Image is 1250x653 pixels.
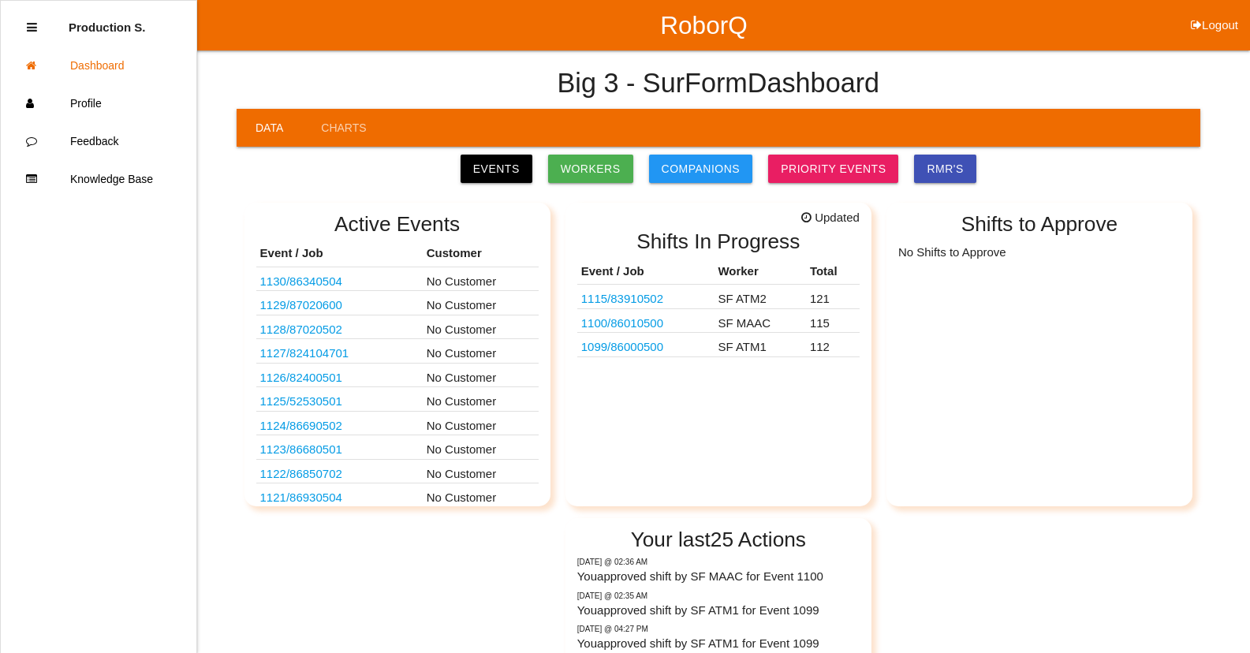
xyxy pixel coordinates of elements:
[260,323,342,336] a: 1128/87020502
[423,291,539,315] td: No Customer
[914,155,976,183] a: RMR's
[423,387,539,412] td: No Customer
[806,333,860,357] td: 112
[237,109,302,147] a: Data
[768,155,898,183] a: Priority Events
[577,556,860,568] p: Today @ 02:36 AM
[577,568,860,586] p: You approved shift by SF MAAC for Event 1100
[577,635,860,653] p: You approved shift by SF ATM1 for Event 1099
[898,241,1181,261] p: No Shifts to Approve
[714,259,806,285] th: Worker
[256,339,423,364] td: D1003101R04 - FAURECIA TOP PAD LID
[423,411,539,435] td: No Customer
[423,241,539,267] th: Customer
[256,435,423,460] td: D1024160 - DEKA BATTERY
[801,209,860,227] span: Updated
[260,467,342,480] a: 1122/86850702
[423,363,539,387] td: No Customer
[260,419,342,432] a: 1124/86690502
[577,308,860,333] tr: 0CD00022 LB BEV HALF SHAF PACKAGING
[256,387,423,412] td: HEMI COVER TIMING CHAIN VAC TRAY 0CD86761
[1,84,196,122] a: Profile
[27,9,37,47] div: Close
[581,316,663,330] a: 1100/86010500
[69,9,146,34] p: Production Shifts
[256,267,423,291] td: 86340504
[806,308,860,333] td: 115
[423,459,539,483] td: No Customer
[714,308,806,333] td: SF MAAC
[577,259,715,285] th: Event / Job
[423,435,539,460] td: No Customer
[260,442,342,456] a: 1123/86680501
[1,47,196,84] a: Dashboard
[260,371,342,384] a: 1126/82400501
[256,315,423,339] td: HONDA T90X
[577,285,860,309] tr: D1016648R03 ATK M865 PROJECTILE TRAY
[577,590,860,602] p: Today @ 02:35 AM
[806,285,860,309] td: 121
[1,160,196,198] a: Knowledge Base
[260,394,342,408] a: 1125/52530501
[577,308,715,333] td: 0CD00022 LB BEV HALF SHAF PACKAGING
[577,230,860,253] h2: Shifts In Progress
[256,241,423,267] th: Event / Job
[649,155,753,183] a: Companions
[577,528,860,551] h2: Your last 25 Actions
[256,411,423,435] td: D104465 - DEKA BATTERY - MEXICO
[1,122,196,160] a: Feedback
[577,333,715,357] td: 0CD00020 STELLANTIS LB BEV HALF SHAFT
[548,155,633,183] a: Workers
[714,333,806,357] td: SF ATM1
[581,292,663,305] a: 1115/83910502
[577,285,715,309] td: D1016648R03 ATK M865 PROJECTILE TRAY
[581,340,663,353] a: 1099/86000500
[256,363,423,387] td: D1003101R04 - FAURECIA TOP PAD TRAY
[256,213,539,236] h2: Active Events
[423,267,539,291] td: No Customer
[260,346,349,360] a: 1127/824104701
[423,483,539,508] td: No Customer
[256,459,423,483] td: HF55G TN1934 TRAY
[577,623,860,635] p: Thursday @ 04:27 PM
[558,69,880,99] h4: Big 3 - SurForm Dashboard
[302,109,385,147] a: Charts
[260,274,342,288] a: 1130/86340504
[423,339,539,364] td: No Customer
[260,298,342,312] a: 1129/87020600
[577,333,860,357] tr: 0CD00020 STELLANTIS LB BEV HALF SHAFT
[461,155,532,183] a: Events
[714,285,806,309] td: SF ATM2
[577,602,860,620] p: You approved shift by SF ATM1 for Event 1099
[256,483,423,508] td: TN1933 HF55M STATOR CORE
[806,259,860,285] th: Total
[423,315,539,339] td: No Customer
[898,213,1181,236] h2: Shifts to Approve
[256,291,423,315] td: HONDA T90X SF 45 X 48 PALLETS
[260,491,342,504] a: 1121/86930504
